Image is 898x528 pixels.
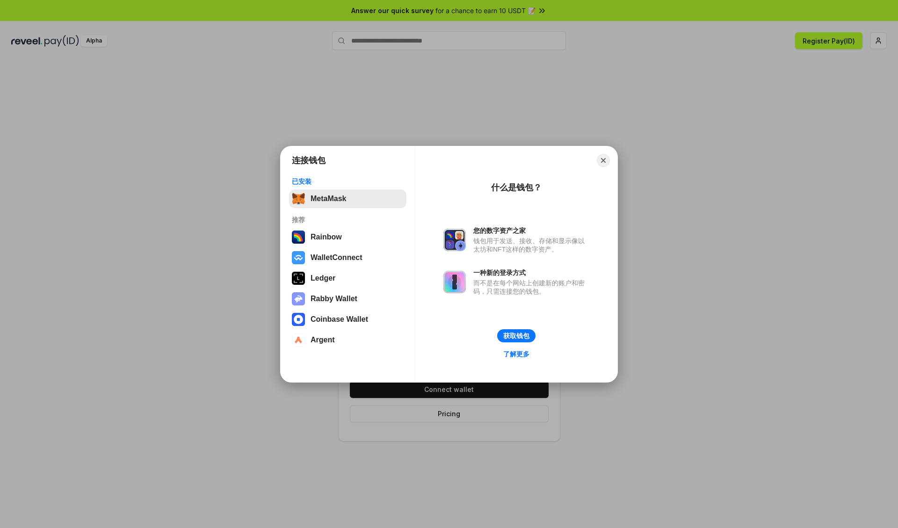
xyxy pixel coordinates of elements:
[491,182,542,193] div: 什么是钱包？
[289,228,406,246] button: Rainbow
[292,216,404,224] div: 推荐
[503,332,529,340] div: 获取钱包
[473,237,589,253] div: 钱包用于发送、接收、存储和显示像以太坊和NFT这样的数字资产。
[292,177,404,186] div: 已安装
[497,329,536,342] button: 获取钱包
[473,226,589,235] div: 您的数字资产之家
[289,289,406,308] button: Rabby Wallet
[311,336,335,344] div: Argent
[289,248,406,267] button: WalletConnect
[289,331,406,349] button: Argent
[311,315,368,324] div: Coinbase Wallet
[292,313,305,326] img: svg+xml,%3Csvg%20width%3D%2228%22%20height%3D%2228%22%20viewBox%3D%220%200%2028%2028%22%20fill%3D...
[597,154,610,167] button: Close
[292,251,305,264] img: svg+xml,%3Csvg%20width%3D%2228%22%20height%3D%2228%22%20viewBox%3D%220%200%2028%2028%22%20fill%3D...
[498,348,535,360] a: 了解更多
[311,195,346,203] div: MetaMask
[443,271,466,293] img: svg+xml,%3Csvg%20xmlns%3D%22http%3A%2F%2Fwww.w3.org%2F2000%2Fsvg%22%20fill%3D%22none%22%20viewBox...
[292,292,305,305] img: svg+xml,%3Csvg%20xmlns%3D%22http%3A%2F%2Fwww.w3.org%2F2000%2Fsvg%22%20fill%3D%22none%22%20viewBox...
[292,333,305,347] img: svg+xml,%3Csvg%20width%3D%2228%22%20height%3D%2228%22%20viewBox%3D%220%200%2028%2028%22%20fill%3D...
[311,274,335,282] div: Ledger
[311,295,357,303] div: Rabby Wallet
[473,268,589,277] div: 一种新的登录方式
[292,192,305,205] img: svg+xml,%3Csvg%20fill%3D%22none%22%20height%3D%2233%22%20viewBox%3D%220%200%2035%2033%22%20width%...
[289,269,406,288] button: Ledger
[289,310,406,329] button: Coinbase Wallet
[292,272,305,285] img: svg+xml,%3Csvg%20xmlns%3D%22http%3A%2F%2Fwww.w3.org%2F2000%2Fsvg%22%20width%3D%2228%22%20height%3...
[443,229,466,251] img: svg+xml,%3Csvg%20xmlns%3D%22http%3A%2F%2Fwww.w3.org%2F2000%2Fsvg%22%20fill%3D%22none%22%20viewBox...
[292,231,305,244] img: svg+xml,%3Csvg%20width%3D%22120%22%20height%3D%22120%22%20viewBox%3D%220%200%20120%20120%22%20fil...
[311,253,362,262] div: WalletConnect
[311,233,342,241] div: Rainbow
[292,155,326,166] h1: 连接钱包
[289,189,406,208] button: MetaMask
[473,279,589,296] div: 而不是在每个网站上创建新的账户和密码，只需连接您的钱包。
[503,350,529,358] div: 了解更多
